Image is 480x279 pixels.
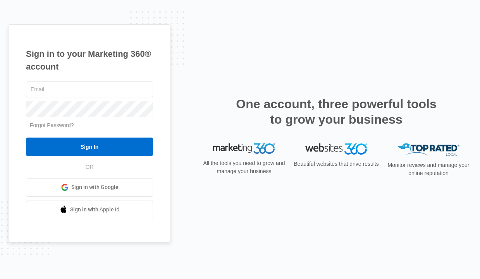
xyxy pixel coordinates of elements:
img: Top Rated Local [397,143,459,156]
img: Websites 360 [305,143,367,155]
a: Sign in with Google [26,178,153,197]
span: Sign in with Apple Id [70,206,120,214]
input: Sign In [26,138,153,156]
span: Sign in with Google [71,183,119,191]
a: Sign in with Apple Id [26,201,153,219]
h2: One account, three powerful tools to grow your business [234,96,439,127]
a: Forgot Password? [30,122,74,128]
p: Monitor reviews and manage your online reputation [385,161,472,177]
p: All the tools you need to grow and manage your business [201,159,287,175]
img: Marketing 360 [213,143,275,154]
h1: Sign in to your Marketing 360® account [26,48,153,73]
span: OR [80,163,99,171]
p: Beautiful websites that drive results [293,160,380,168]
input: Email [26,81,153,97]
